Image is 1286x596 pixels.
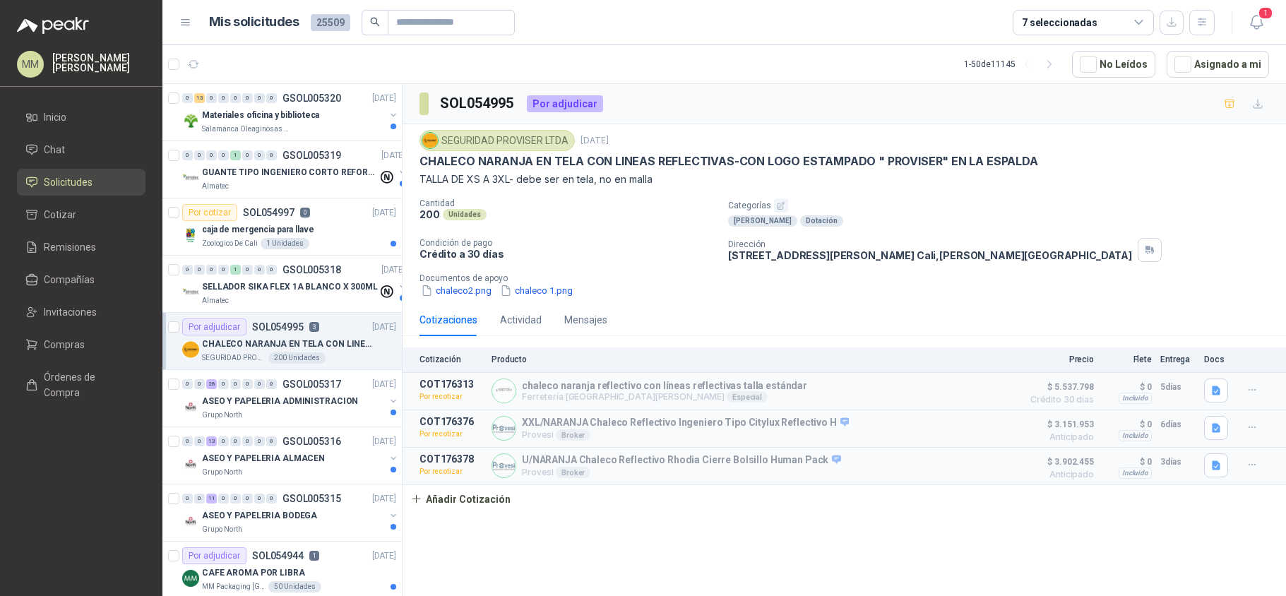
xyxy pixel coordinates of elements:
[254,265,265,275] div: 0
[1102,416,1152,433] p: $ 0
[202,166,378,179] p: GUANTE TIPO INGENIERO CORTO REFORZADO
[209,12,299,32] h1: Mis solicitudes
[419,453,483,465] p: COT176378
[202,124,291,135] p: Salamanca Oleaginosas SAS
[206,379,217,389] div: 26
[17,17,89,34] img: Logo peakr
[182,93,193,103] div: 0
[728,249,1132,261] p: [STREET_ADDRESS][PERSON_NAME] Cali , [PERSON_NAME][GEOGRAPHIC_DATA]
[1072,51,1155,78] button: No Leídos
[1023,379,1094,395] span: $ 5.537.798
[581,134,609,148] p: [DATE]
[194,436,205,446] div: 0
[268,581,321,592] div: 50 Unidades
[17,104,145,131] a: Inicio
[182,112,199,129] img: Company Logo
[522,380,807,391] p: chaleco naranja reflectivo con líneas reflectivas talla estándar
[182,379,193,389] div: 0
[182,376,399,421] a: 0 0 26 0 0 0 0 0 GSOL005317[DATE] Company LogoASEO Y PAPELERIA ADMINISTRACIONGrupo North
[419,238,717,248] p: Condición de pago
[202,295,229,306] p: Almatec
[44,207,76,222] span: Cotizar
[182,433,399,478] a: 0 0 13 0 0 0 0 0 GSOL005316[DATE] Company LogoASEO Y PAPELERIA ALMACENGrupo North
[1102,379,1152,395] p: $ 0
[230,93,241,103] div: 0
[17,51,44,78] div: MM
[206,150,217,160] div: 0
[1160,379,1196,395] p: 5 días
[556,467,590,478] div: Broker
[1167,51,1269,78] button: Asignado a mi
[182,265,193,275] div: 0
[182,261,408,306] a: 0 0 0 0 1 0 0 0 GSOL005318[DATE] Company LogoSELLADOR SIKA FLEX 1A BLANCO X 300MLAlmatec
[1023,433,1094,441] span: Anticipado
[419,379,483,390] p: COT176313
[206,494,217,503] div: 11
[1023,354,1094,364] p: Precio
[1023,453,1094,470] span: $ 3.902.455
[52,53,145,73] p: [PERSON_NAME] [PERSON_NAME]
[242,150,253,160] div: 0
[242,265,253,275] div: 0
[309,551,319,561] p: 1
[1160,416,1196,433] p: 6 días
[419,354,483,364] p: Cotización
[202,395,358,408] p: ASEO Y PAPELERIA ADMINISTRACION
[1119,430,1152,441] div: Incluido
[419,248,717,260] p: Crédito a 30 días
[182,436,193,446] div: 0
[522,429,849,441] p: Provesi
[1119,393,1152,404] div: Incluido
[381,263,405,277] p: [DATE]
[499,283,574,298] button: chaleco 1.png
[202,352,266,364] p: SEGURIDAD PROVISER LTDA
[252,322,304,332] p: SOL054995
[243,208,294,217] p: SOL054997
[440,93,516,114] h3: SOL054995
[17,136,145,163] a: Chat
[182,169,199,186] img: Company Logo
[230,494,241,503] div: 0
[266,265,277,275] div: 0
[492,379,516,403] img: Company Logo
[1160,354,1196,364] p: Entrega
[182,547,246,564] div: Por adjudicar
[254,150,265,160] div: 0
[266,150,277,160] div: 0
[202,109,319,122] p: Materiales oficina y biblioteca
[254,494,265,503] div: 0
[419,465,483,479] p: Por recotizar
[419,172,1269,187] p: TALLA DE XS A 3XL- debe ser en tela, no en malla
[194,379,205,389] div: 0
[230,436,241,446] div: 0
[1258,6,1273,20] span: 1
[372,378,396,391] p: [DATE]
[252,551,304,561] p: SOL054944
[194,93,205,103] div: 13
[44,304,97,320] span: Invitaciones
[282,379,341,389] p: GSOL005317
[202,452,325,465] p: ASEO Y PAPELERIA ALMACEN
[202,280,378,294] p: SELLADOR SIKA FLEX 1A BLANCO X 300ML
[182,227,199,244] img: Company Logo
[282,93,341,103] p: GSOL005320
[182,494,193,503] div: 0
[230,379,241,389] div: 0
[419,283,493,298] button: chaleco2.png
[17,234,145,261] a: Remisiones
[282,150,341,160] p: GSOL005319
[522,417,849,429] p: XXL/NARANJA Chaleco Reflectivo Ingeniero Tipo Citylux Reflectivo H
[419,154,1038,169] p: CHALECO NARANJA EN TELA CON LINEAS REFLECTIVAS-CON LOGO ESTAMPADO " PROVISER" EN LA ESPALDA
[202,181,229,192] p: Almatec
[372,549,396,563] p: [DATE]
[44,337,85,352] span: Compras
[162,198,402,256] a: Por cotizarSOL0549970[DATE] Company Logocaja de mergencia para llaveZoologico De Cali1 Unidades
[556,429,590,441] div: Broker
[202,410,242,421] p: Grupo North
[282,265,341,275] p: GSOL005318
[403,485,518,513] button: Añadir Cotización
[800,215,843,227] div: Dotación
[202,524,242,535] p: Grupo North
[182,150,193,160] div: 0
[727,391,768,403] div: Especial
